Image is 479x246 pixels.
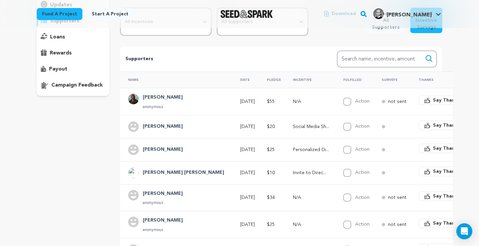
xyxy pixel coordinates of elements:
img: user.png [128,144,139,155]
label: Action [355,170,370,175]
button: payout [37,64,109,75]
p: N/A [293,194,331,201]
p: [DATE] [240,169,255,176]
p: Personalized Digital Postcard from the Producers of Open House! [293,146,331,153]
button: Say Thanks [419,219,465,228]
th: Fulfilled [335,72,374,88]
img: 5b70bdc01fee72b3.jpg [128,94,139,104]
a: Start a project [86,8,134,20]
span: $25 [267,147,275,152]
p: rewards [50,49,72,57]
button: campaign feedback [37,80,109,91]
input: Search name, incentive, amount [337,50,437,68]
img: user.png [128,121,139,132]
button: loans [37,32,109,42]
a: Fund a project [37,8,82,20]
button: Say Thanks [419,144,465,153]
p: Invite to Director's "Open House" Spotify Playlist! [293,169,331,176]
img: ACg8ocK2dA5avwdKcZCm66Ekvg5RnHeqP7ecZBAW7HUB-ogCCqFo_eI=s96-c [128,167,139,178]
p: Social Media Shoutout! [293,123,331,130]
span: Say Thanks [433,122,460,129]
label: Action [355,222,370,227]
th: Date [232,72,259,88]
p: anonymous [143,104,183,110]
a: Seed&Spark Homepage [220,10,273,18]
p: not sent [388,194,407,201]
button: Say Thanks [419,192,465,201]
button: Say Thanks [419,167,465,176]
label: Action [355,124,370,129]
p: campaign feedback [51,81,103,89]
div: Open Intercom Messenger [456,223,472,239]
p: payout [49,65,67,73]
label: Action [355,147,370,152]
img: cb4394d048e7206d.jpg [373,8,384,19]
h4: Josh Robinson [143,146,183,154]
th: Surveys [374,72,411,88]
div: Otto G.'s Profile [373,8,432,19]
p: [DATE] [240,98,255,105]
p: [DATE] [240,194,255,201]
p: not sent [388,98,407,105]
th: Thanks [411,72,469,88]
span: $10 [267,170,275,175]
button: Say Thanks [419,96,465,105]
th: Incentive [285,72,335,88]
label: Action [355,195,370,200]
p: Supporters [125,55,316,63]
img: user.png [128,217,139,227]
th: Pledge [259,72,285,88]
label: Action [355,99,370,104]
img: Seed&Spark Logo Dark Mode [220,10,273,18]
p: N/A [293,98,331,105]
h4: Karolina Barej [143,217,183,225]
span: Say Thanks [433,193,460,200]
span: Say Thanks [433,145,460,152]
h4: Max Pearlman [143,94,183,102]
img: user.png [128,190,139,201]
p: [DATE] [240,123,255,130]
p: anonymous [143,227,183,233]
h4: Su Spina [143,123,183,131]
span: $34 [267,195,275,200]
span: Say Thanks [433,220,460,227]
span: Say Thanks [433,97,460,104]
span: $25 [267,222,275,227]
p: not sent [388,221,407,228]
h4: Phoebe [143,190,183,198]
span: $20 [267,124,275,129]
p: [DATE] [240,146,255,153]
span: Otto G.'s Profile [372,7,442,21]
p: loans [50,33,65,41]
th: Name [120,72,232,88]
button: Say Thanks [419,121,465,130]
h4: Hudson Loverro [143,169,224,177]
button: rewards [37,48,109,58]
p: N/A [293,221,331,228]
p: [DATE] [240,221,255,228]
span: [PERSON_NAME] [387,12,432,18]
p: anonymous [143,200,183,206]
span: $55 [267,99,275,104]
a: Otto G.'s Profile [372,7,442,19]
span: Say Thanks [433,168,460,175]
